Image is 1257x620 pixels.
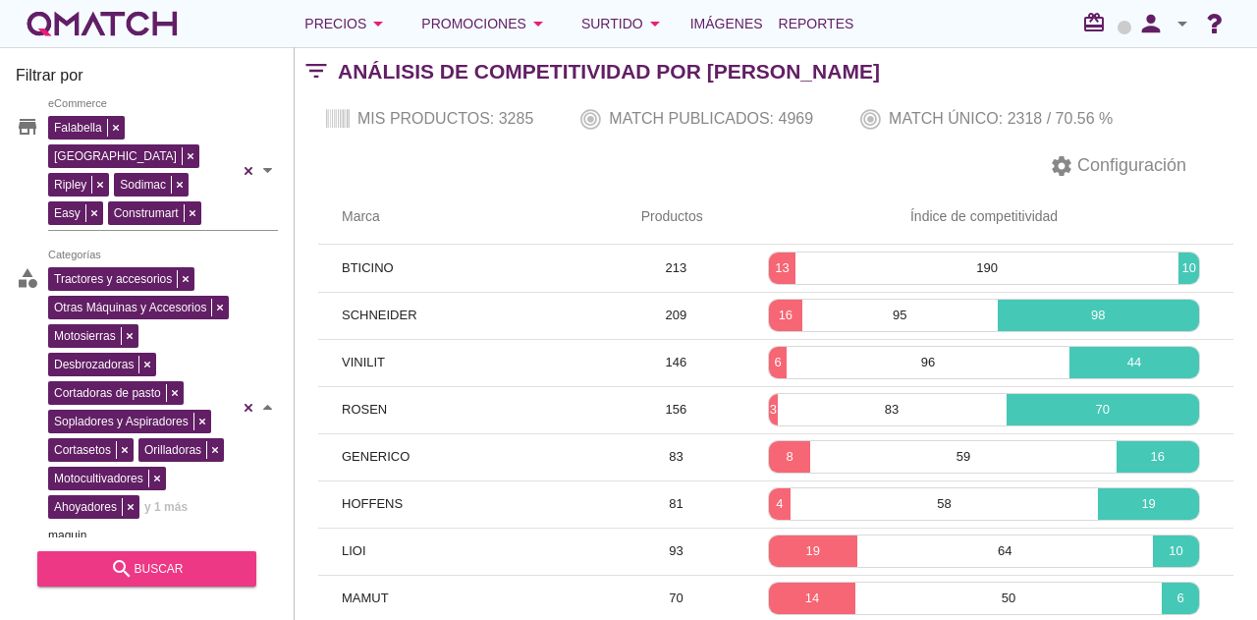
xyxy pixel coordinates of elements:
[802,306,998,325] p: 95
[16,64,278,95] h3: Filtrar por
[16,266,39,290] i: category
[109,204,184,222] span: Construmart
[342,591,389,605] span: MAMUT
[342,402,387,417] span: ROSEN
[49,119,107,137] span: Falabella
[769,400,777,420] p: 3
[139,441,206,459] span: Orilladoras
[421,12,550,35] div: Promociones
[1117,447,1199,467] p: 16
[110,557,134,581] i: search
[855,589,1163,608] p: 50
[342,543,366,558] span: LIOI
[49,327,121,345] span: Motosierras
[115,176,171,194] span: Sodimac
[53,557,241,581] div: buscar
[857,541,1153,561] p: 64
[769,447,810,467] p: 8
[49,498,122,516] span: Ahoyadores
[1069,353,1199,372] p: 44
[37,551,256,587] button: buscar
[778,400,1007,420] p: 83
[683,4,771,43] a: Imágenes
[49,470,148,487] span: Motocultivadores
[795,258,1179,278] p: 190
[1098,494,1199,514] p: 19
[406,4,566,43] button: Promociones
[769,258,795,278] p: 13
[1178,258,1199,278] p: 10
[769,353,787,372] p: 6
[787,353,1069,372] p: 96
[1082,11,1114,34] i: redeem
[289,4,406,43] button: Precios
[769,589,855,608] p: 14
[618,190,735,245] th: Productos: Not sorted.
[771,4,862,43] a: Reportes
[1171,12,1194,35] i: arrow_drop_down
[1131,10,1171,37] i: person
[342,260,394,275] span: BTICINO
[49,384,166,402] span: Cortadoras de pasto
[1153,541,1199,561] p: 10
[342,496,403,511] span: HOFFENS
[779,12,854,35] span: Reportes
[810,447,1116,467] p: 59
[49,270,177,288] span: Tractores y accesorios
[144,497,188,517] span: y 1 más
[618,245,735,292] td: 213
[342,355,385,369] span: VINILIT
[566,4,683,43] button: Surtido
[49,204,85,222] span: Easy
[24,4,181,43] a: white-qmatch-logo
[49,441,116,459] span: Cortasetos
[643,12,667,35] i: arrow_drop_down
[618,339,735,386] td: 146
[690,12,763,35] span: Imágenes
[1050,154,1073,178] i: settings
[526,12,550,35] i: arrow_drop_down
[295,71,338,72] i: filter_list
[366,12,390,35] i: arrow_drop_down
[769,306,802,325] p: 16
[618,480,735,528] td: 81
[1073,152,1186,179] span: Configuración
[618,528,735,575] td: 93
[581,12,667,35] div: Surtido
[769,494,791,514] p: 4
[342,308,417,322] span: SCHNEIDER
[1007,400,1199,420] p: 70
[618,386,735,433] td: 156
[791,494,1099,514] p: 58
[998,306,1199,325] p: 98
[342,449,410,464] span: GENERICO
[1162,589,1199,608] p: 6
[735,190,1233,245] th: Índice de competitividad: Not sorted.
[16,115,39,139] i: store
[1034,148,1202,184] button: Configuración
[618,292,735,339] td: 209
[304,12,390,35] div: Precios
[318,190,618,245] th: Marca: Not sorted.
[769,541,856,561] p: 19
[239,262,258,552] div: Clear all
[49,356,138,373] span: Desbrozadoras
[49,147,182,165] span: [GEOGRAPHIC_DATA]
[49,299,211,316] span: Otras Máquinas y Accesorios
[338,56,880,87] h2: Análisis de competitividad por [PERSON_NAME]
[618,433,735,480] td: 83
[49,176,91,194] span: Ripley
[239,111,258,230] div: Clear all
[49,413,193,430] span: Sopladores y Aspiradores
